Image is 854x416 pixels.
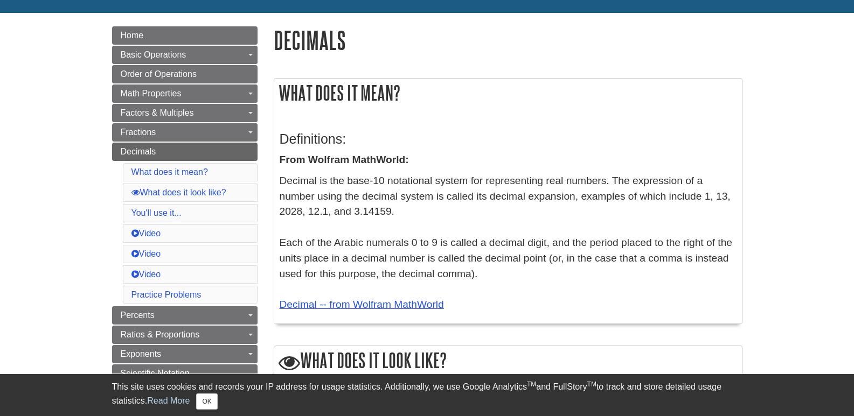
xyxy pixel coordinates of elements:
[131,270,161,279] a: Video
[196,393,217,410] button: Close
[131,290,202,299] a: Practice Problems
[274,26,742,54] h1: Decimals
[112,104,258,122] a: Factors & Multiples
[112,306,258,325] a: Percents
[112,26,258,45] a: Home
[280,131,737,147] h3: Definitions:
[121,330,200,339] span: Ratios & Proportions
[121,108,194,117] span: Factors & Multiples
[587,380,596,388] sup: TM
[112,46,258,64] a: Basic Operations
[121,147,156,156] span: Decimals
[280,173,737,313] p: Decimal is the base-10 notational system for representing real numbers. The expression of a numbe...
[112,143,258,161] a: Decimals
[121,89,182,98] span: Math Properties
[131,249,161,258] a: Video
[280,299,444,310] a: Decimal -- from Wolfram MathWorld
[131,208,182,217] a: You'll use it...
[121,311,155,320] span: Percents
[112,123,258,142] a: Fractions
[112,380,742,410] div: This site uses cookies and records your IP address for usage statistics. Additionally, we use Goo...
[121,128,156,137] span: Fractions
[121,69,197,79] span: Order of Operations
[112,326,258,344] a: Ratios & Proportions
[131,229,161,238] a: Video
[131,167,208,177] a: What does it mean?
[121,369,190,378] span: Scientific Notation
[121,31,144,40] span: Home
[274,79,742,107] h2: What does it mean?
[147,396,190,405] a: Read More
[121,349,162,358] span: Exponents
[112,84,258,103] a: Math Properties
[112,345,258,363] a: Exponents
[274,346,742,377] h2: What does it look like?
[121,50,186,59] span: Basic Operations
[280,154,409,165] strong: From Wolfram MathWorld:
[527,380,536,388] sup: TM
[131,188,226,197] a: What does it look like?
[112,65,258,83] a: Order of Operations
[112,364,258,383] a: Scientific Notation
